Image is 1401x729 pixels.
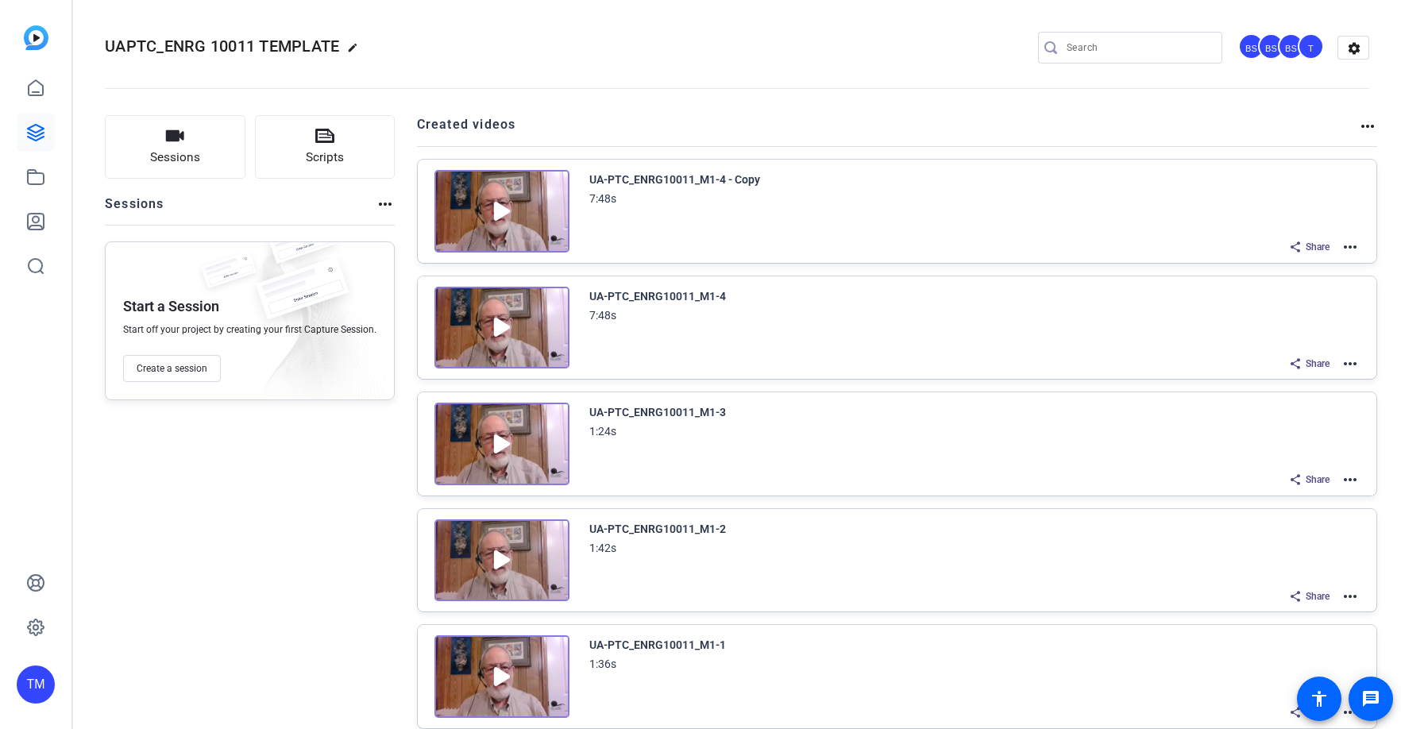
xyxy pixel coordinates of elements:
div: 1:42s [589,538,616,557]
div: UA-PTC_ENRG10011_M1-3 [589,403,726,422]
ngx-avatar: Brian Sly [1258,33,1286,61]
ngx-avatar: Brandon Simmons [1278,33,1306,61]
img: blue-gradient.svg [24,25,48,50]
mat-icon: more_horiz [1341,237,1360,256]
span: Share [1306,357,1330,370]
img: Creator Project Thumbnail [434,519,569,602]
img: Creator Project Thumbnail [434,403,569,485]
img: embarkstudio-empty-session.png [232,237,386,407]
div: UA-PTC_ENRG10011_M1-4 - Copy [589,170,760,189]
ngx-avatar: Bradley Spinsby [1238,33,1266,61]
h2: Sessions [105,195,164,225]
mat-icon: message [1361,689,1380,708]
div: BS [1278,33,1304,60]
p: Start a Session [123,297,219,316]
mat-icon: settings [1338,37,1370,60]
mat-icon: edit [347,42,366,61]
div: TM [17,665,55,704]
div: T [1298,33,1324,60]
mat-icon: more_horiz [1341,587,1360,606]
input: Search [1067,38,1210,57]
span: Share [1306,473,1330,486]
div: 7:48s [589,306,616,325]
span: UAPTC_ENRG 10011 TEMPLATE [105,37,339,56]
mat-icon: more_horiz [1341,470,1360,489]
div: UA-PTC_ENRG10011_M1-4 [589,287,726,306]
div: UA-PTC_ENRG10011_M1-1 [589,635,726,654]
img: Creator Project Thumbnail [434,635,569,718]
div: BS [1238,33,1264,60]
button: Scripts [255,115,396,179]
span: Start off your project by creating your first Capture Session. [123,323,376,336]
button: Sessions [105,115,245,179]
span: Create a session [137,362,207,375]
mat-icon: more_horiz [376,195,395,214]
div: 1:24s [589,422,616,441]
h2: Created videos [417,115,1359,146]
img: Creator Project Thumbnail [434,287,569,369]
mat-icon: more_horiz [1358,117,1377,136]
span: Share [1306,241,1330,253]
img: fake-session.png [193,252,264,299]
div: UA-PTC_ENRG10011_M1-2 [589,519,726,538]
span: Scripts [306,148,344,167]
img: Creator Project Thumbnail [434,170,569,253]
button: Create a session [123,355,221,382]
div: 7:48s [589,189,616,208]
div: 1:36s [589,654,616,673]
span: Share [1306,590,1330,603]
mat-icon: accessibility [1310,689,1329,708]
span: Sessions [150,148,200,167]
mat-icon: more_horiz [1341,354,1360,373]
img: fake-session.png [242,258,361,337]
img: fake-session.png [258,218,345,276]
div: BS [1258,33,1284,60]
ngx-avatar: Tim Marietta [1298,33,1326,61]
